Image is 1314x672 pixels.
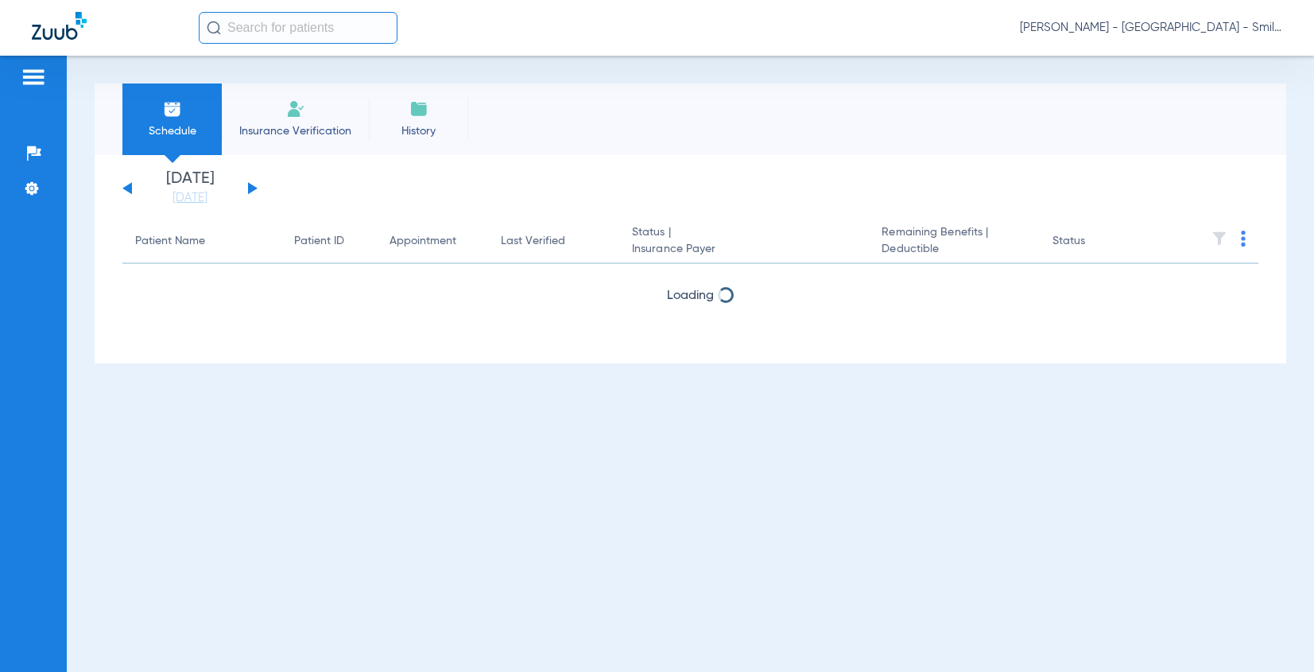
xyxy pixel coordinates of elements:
span: [PERSON_NAME] - [GEOGRAPHIC_DATA] - SmileLand PD [1020,20,1282,36]
span: Loading [667,289,714,302]
div: Appointment [390,233,475,250]
th: Remaining Benefits | [869,219,1039,264]
div: Patient Name [135,233,205,250]
th: Status [1040,219,1147,264]
th: Status | [619,219,869,264]
img: Manual Insurance Verification [286,99,305,118]
img: hamburger-icon [21,68,46,87]
img: Search Icon [207,21,221,35]
img: Zuub Logo [32,12,87,40]
div: Patient ID [294,233,364,250]
div: Last Verified [501,233,565,250]
div: Patient Name [135,233,269,250]
li: [DATE] [142,171,238,206]
img: filter.svg [1211,231,1227,247]
div: Appointment [390,233,456,250]
span: History [381,123,456,139]
span: Deductible [882,241,1026,258]
img: History [409,99,428,118]
a: [DATE] [142,190,238,206]
span: Schedule [134,123,210,139]
img: group-dot-blue.svg [1241,231,1246,247]
input: Search for patients [199,12,397,44]
span: Insurance Verification [234,123,357,139]
div: Patient ID [294,233,344,250]
div: Last Verified [501,233,607,250]
img: Schedule [163,99,182,118]
span: Insurance Payer [632,241,856,258]
span: Loading [667,332,714,344]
